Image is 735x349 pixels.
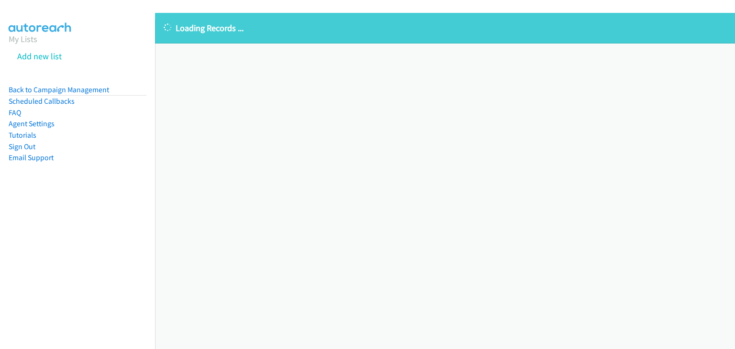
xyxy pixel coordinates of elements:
[9,153,54,162] a: Email Support
[164,22,726,34] p: Loading Records ...
[9,97,75,106] a: Scheduled Callbacks
[9,131,36,140] a: Tutorials
[9,33,37,44] a: My Lists
[9,119,55,128] a: Agent Settings
[17,51,62,62] a: Add new list
[9,85,109,94] a: Back to Campaign Management
[9,108,21,117] a: FAQ
[9,142,35,151] a: Sign Out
